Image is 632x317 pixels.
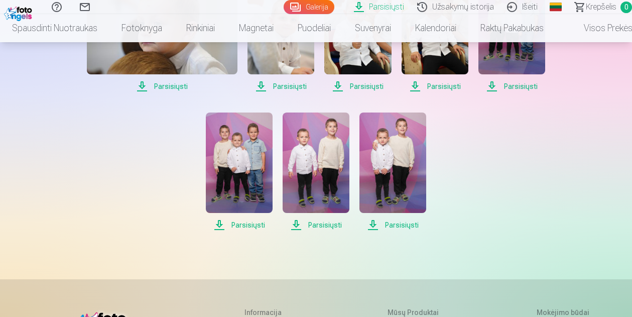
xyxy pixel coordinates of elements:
span: Parsisiųsti [324,80,391,92]
span: Parsisiųsti [87,80,237,92]
span: Krepšelis [586,1,616,13]
span: Parsisiųsti [359,219,426,231]
a: Parsisiųsti [283,113,349,231]
span: Parsisiųsti [402,80,468,92]
a: Parsisiųsti [206,113,273,231]
a: Kalendoriai [403,14,468,42]
a: Magnetai [227,14,286,42]
a: Fotoknyga [109,14,174,42]
span: Parsisiųsti [247,80,314,92]
span: 0 [620,2,632,13]
span: Parsisiųsti [283,219,349,231]
span: Parsisiųsti [206,219,273,231]
a: Raktų pakabukas [468,14,556,42]
a: Puodeliai [286,14,343,42]
a: Rinkiniai [174,14,227,42]
img: /fa2 [4,4,35,21]
span: Parsisiųsti [478,80,545,92]
a: Parsisiųsti [359,113,426,231]
a: Suvenyrai [343,14,403,42]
